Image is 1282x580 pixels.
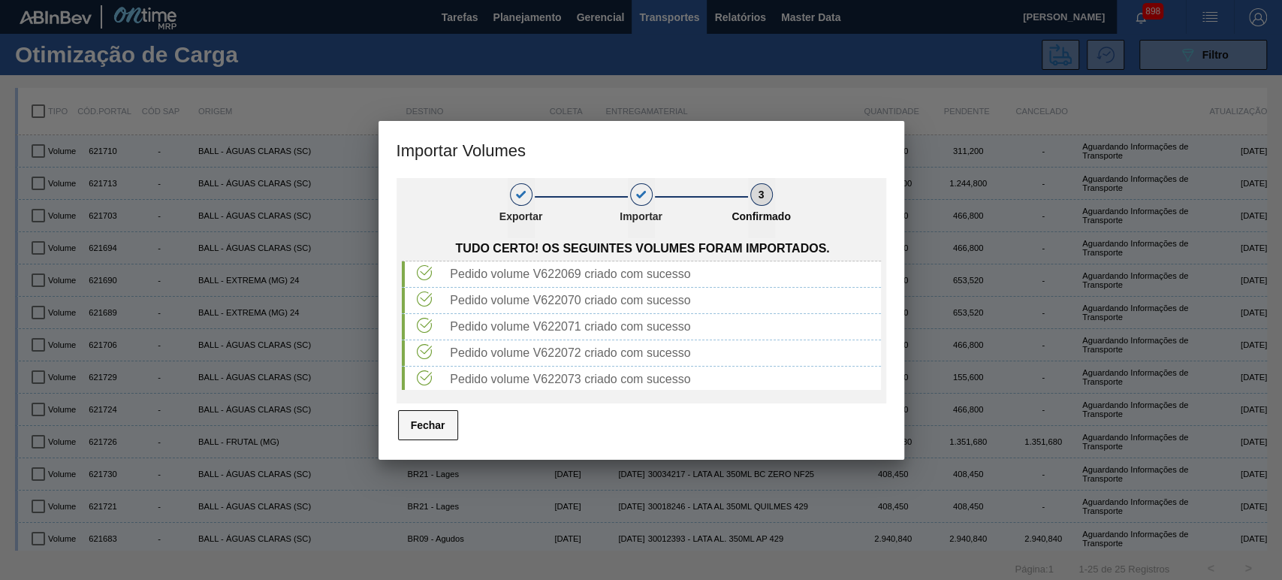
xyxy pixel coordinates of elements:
button: 1Exportar [508,178,535,238]
img: Tipo [417,370,432,385]
img: Tipo [417,344,432,359]
img: Tipo [417,318,432,333]
div: Pedido volume V622069 criado com sucesso [444,267,880,281]
button: Fechar [398,410,458,440]
button: 3Confirmado [748,178,775,238]
button: 2Importar [628,178,655,238]
span: Tudo certo! Os seguintes volumes foram importados. [455,242,829,255]
p: Exportar [484,210,559,222]
div: 3 [750,183,773,206]
p: Confirmado [724,210,799,222]
div: 2 [630,183,653,206]
div: Pedido volume V622070 criado com sucesso [444,294,880,307]
div: Pedido volume V622073 criado com sucesso [444,373,880,386]
h3: Importar Volumes [379,121,904,178]
div: Pedido volume V622072 criado com sucesso [444,346,880,360]
div: Pedido volume V622071 criado com sucesso [444,320,880,334]
img: Tipo [417,292,432,307]
img: Tipo [417,265,432,280]
p: Importar [604,210,679,222]
div: 1 [510,183,532,206]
